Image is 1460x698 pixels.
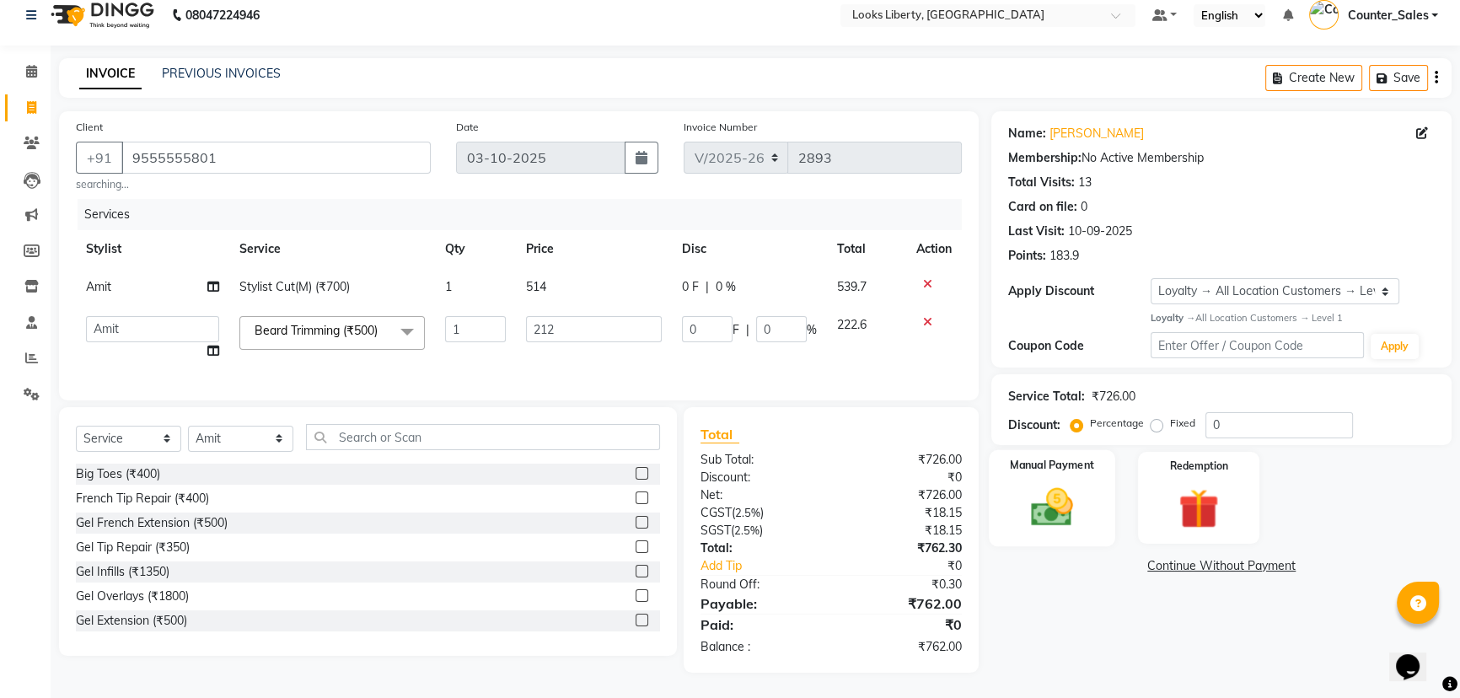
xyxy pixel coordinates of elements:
[1265,65,1362,91] button: Create New
[700,426,739,443] span: Total
[1371,334,1419,359] button: Apply
[1369,65,1428,91] button: Save
[733,321,739,339] span: F
[76,465,160,483] div: Big Toes (₹400)
[456,120,479,135] label: Date
[76,588,189,605] div: Gel Overlays (₹1800)
[1347,7,1428,24] span: Counter_Sales
[1008,149,1082,167] div: Membership:
[735,506,760,519] span: 2.5%
[688,486,831,504] div: Net:
[1151,332,1364,358] input: Enter Offer / Coupon Code
[672,230,827,268] th: Disc
[682,278,699,296] span: 0 F
[1008,416,1060,434] div: Discount:
[1068,223,1132,240] div: 10-09-2025
[435,230,516,268] th: Qty
[1010,457,1094,473] label: Manual Payment
[1018,483,1087,531] img: _cash.svg
[306,424,660,450] input: Search or Scan
[688,451,831,469] div: Sub Total:
[688,593,831,614] div: Payable:
[79,59,142,89] a: INVOICE
[746,321,749,339] span: |
[716,278,736,296] span: 0 %
[1008,223,1065,240] div: Last Visit:
[76,539,190,556] div: Gel Tip Repair (₹350)
[78,199,974,230] div: Services
[445,279,452,294] span: 1
[831,504,974,522] div: ₹18.15
[827,230,907,268] th: Total
[76,514,228,532] div: Gel French Extension (₹500)
[1008,198,1077,216] div: Card on file:
[688,638,831,656] div: Balance :
[1081,198,1087,216] div: 0
[706,278,709,296] span: |
[855,557,974,575] div: ₹0
[76,612,187,630] div: Gel Extension (₹500)
[121,142,431,174] input: Search by Name/Mobile/Email/Code
[688,540,831,557] div: Total:
[1049,247,1079,265] div: 183.9
[1008,174,1075,191] div: Total Visits:
[831,615,974,635] div: ₹0
[688,504,831,522] div: ( )
[162,66,281,81] a: PREVIOUS INVOICES
[1008,149,1435,167] div: No Active Membership
[995,557,1448,575] a: Continue Without Payment
[1389,631,1443,681] iframe: chat widget
[1078,174,1092,191] div: 13
[76,142,123,174] button: +91
[831,486,974,504] div: ₹726.00
[1090,416,1144,431] label: Percentage
[1151,312,1195,324] strong: Loyalty →
[831,593,974,614] div: ₹762.00
[1151,311,1435,325] div: All Location Customers → Level 1
[1008,125,1046,142] div: Name:
[688,522,831,540] div: ( )
[807,321,817,339] span: %
[1170,416,1195,431] label: Fixed
[76,177,431,192] small: searching...
[1092,388,1135,405] div: ₹726.00
[1008,337,1151,355] div: Coupon Code
[700,505,732,520] span: CGST
[837,317,867,332] span: 222.6
[688,576,831,593] div: Round Off:
[700,523,731,538] span: SGST
[831,576,974,593] div: ₹0.30
[688,615,831,635] div: Paid:
[1049,125,1144,142] a: [PERSON_NAME]
[831,522,974,540] div: ₹18.15
[831,638,974,656] div: ₹762.00
[684,120,757,135] label: Invoice Number
[378,323,385,338] a: x
[86,279,111,294] span: Amit
[1008,388,1085,405] div: Service Total:
[255,323,378,338] span: Beard Trimming (₹500)
[526,279,546,294] span: 514
[229,230,435,268] th: Service
[688,557,856,575] a: Add Tip
[76,490,209,507] div: French Tip Repair (₹400)
[76,563,169,581] div: Gel Infills (₹1350)
[76,230,229,268] th: Stylist
[76,120,103,135] label: Client
[831,540,974,557] div: ₹762.30
[837,279,867,294] span: 539.7
[239,279,350,294] span: Stylist Cut(M) (₹700)
[906,230,962,268] th: Action
[1008,247,1046,265] div: Points:
[831,469,974,486] div: ₹0
[1166,484,1232,534] img: _gift.svg
[831,451,974,469] div: ₹726.00
[688,469,831,486] div: Discount:
[734,523,760,537] span: 2.5%
[1008,282,1151,300] div: Apply Discount
[516,230,672,268] th: Price
[1170,459,1228,474] label: Redemption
